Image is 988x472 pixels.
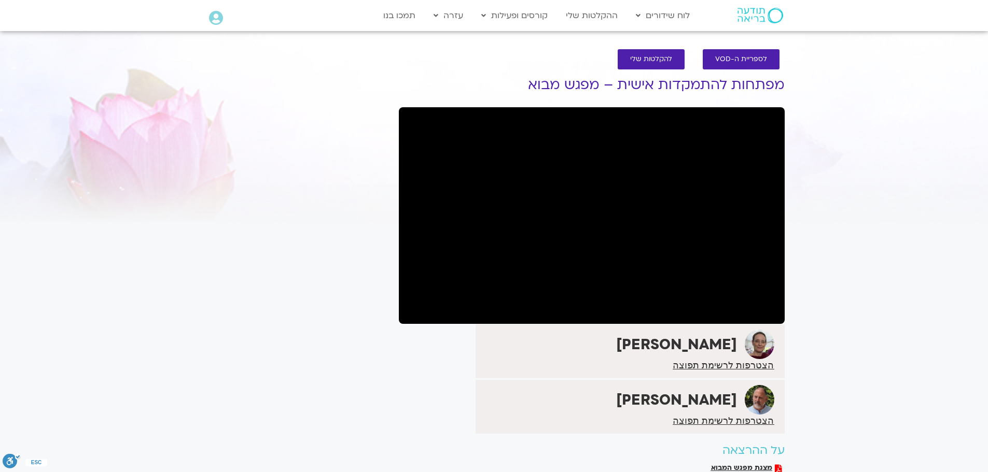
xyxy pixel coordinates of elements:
[399,444,785,457] h2: על ההרצאה
[673,361,774,370] a: הצטרפות לרשימת תפוצה
[630,55,672,63] span: להקלטות שלי
[673,416,774,425] a: הצטרפות לרשימת תפוצה
[378,6,421,25] a: תמכו בנו
[428,6,468,25] a: עזרה
[631,6,695,25] a: לוח שידורים
[476,6,553,25] a: קורסים ופעילות
[703,49,780,69] a: לספריית ה-VOD
[616,390,737,410] strong: [PERSON_NAME]
[616,335,737,354] strong: [PERSON_NAME]
[618,49,685,69] a: להקלטות שלי
[715,55,767,63] span: לספריית ה-VOD
[745,385,774,414] img: ברוך ברנר
[399,77,785,93] h1: מפתחות להתמקדות אישית – מפגש מבוא
[561,6,623,25] a: ההקלטות שלי
[745,330,774,359] img: דנה גניהר
[737,8,783,23] img: תודעה בריאה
